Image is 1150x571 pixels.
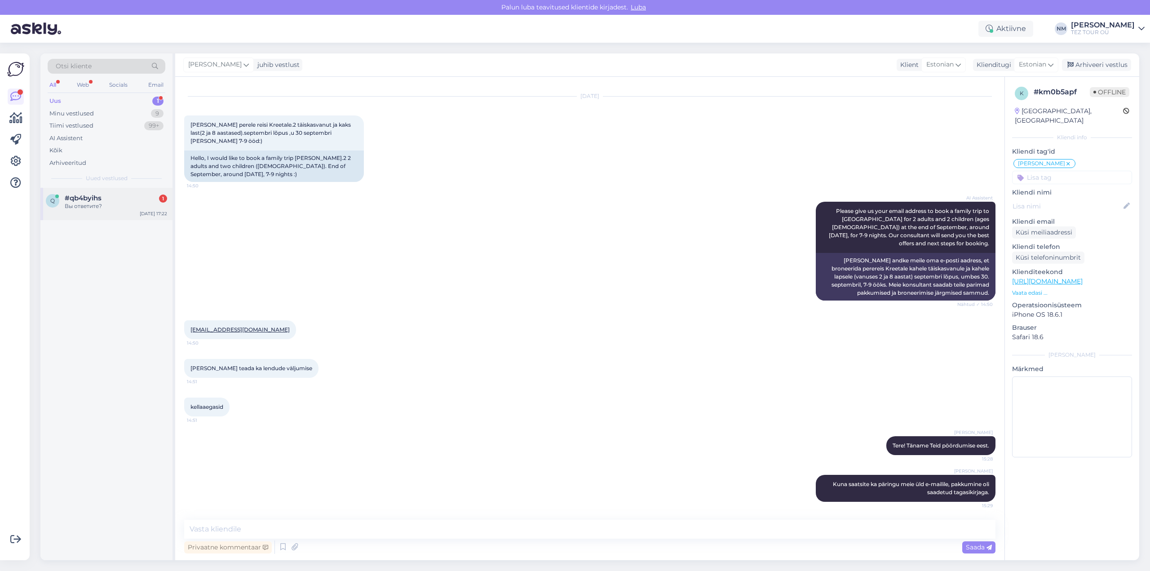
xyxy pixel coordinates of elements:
[1055,22,1067,35] div: NM
[1013,201,1122,211] input: Lisa nimi
[829,208,991,247] span: Please give us your email address to book a family trip to [GEOGRAPHIC_DATA] for 2 adults and 2 c...
[1020,90,1024,97] span: k
[190,365,312,372] span: [PERSON_NAME] teada ka lendude väljumise
[1012,277,1083,285] a: [URL][DOMAIN_NAME]
[1012,252,1084,264] div: Küsi telefoninumbrit
[1071,22,1145,36] a: [PERSON_NAME]TEZ TOUR OÜ
[184,541,272,553] div: Privaatne kommentaar
[254,60,300,70] div: juhib vestlust
[75,79,91,91] div: Web
[1062,59,1131,71] div: Arhiveeri vestlus
[49,159,86,168] div: Arhiveeritud
[1012,242,1132,252] p: Kliendi telefon
[1012,351,1132,359] div: [PERSON_NAME]
[1012,226,1076,239] div: Küsi meiliaadressi
[151,109,164,118] div: 9
[1012,217,1132,226] p: Kliendi email
[1015,106,1123,125] div: [GEOGRAPHIC_DATA], [GEOGRAPHIC_DATA]
[897,60,919,70] div: Klient
[159,195,167,203] div: 1
[56,62,92,71] span: Otsi kliente
[926,60,954,70] span: Estonian
[190,403,223,410] span: kellaaegasid
[959,195,993,201] span: AI Assistent
[50,197,55,204] span: q
[978,21,1033,37] div: Aktiivne
[7,61,24,78] img: Askly Logo
[187,182,221,189] span: 14:50
[140,210,167,217] div: [DATE] 17:22
[86,174,128,182] span: Uued vestlused
[184,150,364,182] div: Hello, I would like to book a family trip [PERSON_NAME].2 2 adults and two children ([DEMOGRAPHIC...
[628,3,649,11] span: Luba
[1012,133,1132,142] div: Kliendi info
[49,97,61,106] div: Uus
[816,253,995,301] div: [PERSON_NAME] andke meile oma e-posti aadress, et broneerida perereis Kreetale kahele täiskasvanu...
[954,468,993,474] span: [PERSON_NAME]
[959,502,993,509] span: 15:29
[190,326,290,333] a: [EMAIL_ADDRESS][DOMAIN_NAME]
[1012,267,1132,277] p: Klienditeekond
[1071,22,1135,29] div: [PERSON_NAME]
[187,340,221,346] span: 14:50
[190,121,352,144] span: [PERSON_NAME] perele reisi Kreetale.2 täiskasvanut ja kaks last(2 ja 8 aastased).septembri lõpus ...
[833,481,991,496] span: Kuna saatsite ka päringu meie üld e-mailile, pakkumine oli saadetud tagasikirjaga.
[187,378,221,385] span: 14:51
[1012,364,1132,374] p: Märkmed
[1012,332,1132,342] p: Safari 18.6
[1012,171,1132,184] input: Lisa tag
[144,121,164,130] div: 99+
[1012,301,1132,310] p: Operatsioonisüsteem
[1034,87,1090,97] div: # km0b5apf
[49,134,83,143] div: AI Assistent
[1090,87,1129,97] span: Offline
[65,202,167,210] div: Вы ответите?
[65,194,102,202] span: #qb4byihs
[107,79,129,91] div: Socials
[1012,188,1132,197] p: Kliendi nimi
[184,92,995,100] div: [DATE]
[893,442,989,449] span: Tere! Täname Teid pöördumise eest.
[1012,323,1132,332] p: Brauser
[954,429,993,436] span: [PERSON_NAME]
[146,79,165,91] div: Email
[1018,161,1065,166] span: [PERSON_NAME]
[49,146,62,155] div: Kõik
[959,456,993,462] span: 15:28
[1071,29,1135,36] div: TEZ TOUR OÜ
[1012,310,1132,319] p: iPhone OS 18.6.1
[49,109,94,118] div: Minu vestlused
[1012,147,1132,156] p: Kliendi tag'id
[966,543,992,551] span: Saada
[152,97,164,106] div: 1
[187,417,221,424] span: 14:51
[48,79,58,91] div: All
[957,301,993,308] span: Nähtud ✓ 14:50
[1012,289,1132,297] p: Vaata edasi ...
[49,121,93,130] div: Tiimi vestlused
[973,60,1011,70] div: Klienditugi
[1019,60,1046,70] span: Estonian
[188,60,242,70] span: [PERSON_NAME]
